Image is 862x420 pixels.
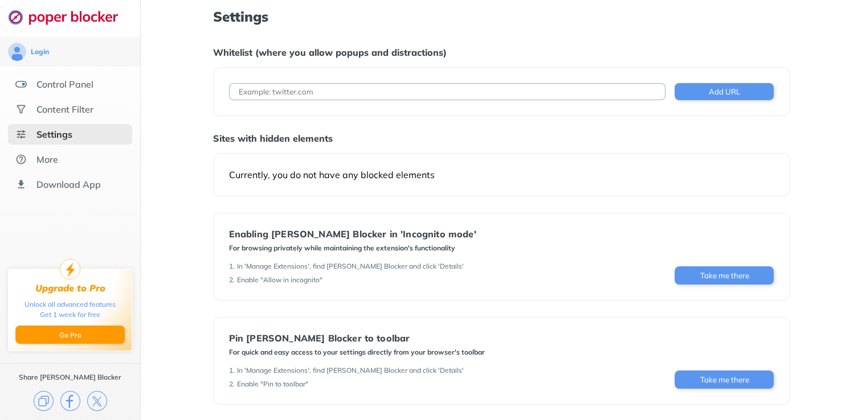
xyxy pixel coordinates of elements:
[15,326,125,344] button: Go Pro
[237,262,464,271] div: In 'Manage Extensions', find [PERSON_NAME] Blocker and click 'Details'
[19,373,121,382] div: Share [PERSON_NAME] Blocker
[229,275,235,285] div: 2 .
[213,133,790,144] div: Sites with hidden elements
[675,266,774,285] button: Take me there
[237,366,464,375] div: In 'Manage Extensions', find [PERSON_NAME] Blocker and click 'Details'
[36,154,58,165] div: More
[229,262,235,271] div: 1 .
[229,348,485,357] div: For quick and easy access to your settings directly from your browser's toolbar
[213,47,790,58] div: Whitelist (where you allow popups and distractions)
[40,310,100,320] div: Get 1 week for free
[36,79,93,90] div: Control Panel
[8,43,26,61] img: avatar.svg
[60,391,80,411] img: facebook.svg
[8,9,130,25] img: logo-webpage.svg
[15,79,27,90] img: features.svg
[35,283,105,294] div: Upgrade to Pro
[229,380,235,389] div: 2 .
[229,229,476,239] div: Enabling [PERSON_NAME] Blocker in 'Incognito mode'
[229,83,666,100] input: Example: twitter.com
[36,129,72,140] div: Settings
[229,244,476,253] div: For browsing privately while maintaining the extension's functionality
[628,11,851,166] iframe: Sign in with Google Dialog
[15,179,27,190] img: download-app.svg
[24,299,116,310] div: Unlock all advanced features
[34,391,54,411] img: copy.svg
[229,366,235,375] div: 1 .
[237,380,308,389] div: Enable "Pin to toolbar"
[31,47,49,56] div: Login
[36,104,93,115] div: Content Filter
[229,333,485,343] div: Pin [PERSON_NAME] Blocker to toolbar
[87,391,107,411] img: x.svg
[15,154,27,165] img: about.svg
[60,259,80,279] img: upgrade-to-pro.svg
[15,104,27,115] img: social.svg
[36,179,101,190] div: Download App
[15,129,27,140] img: settings-selected.svg
[675,370,774,389] button: Take me there
[237,275,322,285] div: Enable "Allow in incognito"
[213,9,790,24] h1: Settings
[229,169,774,180] div: Currently, you do not have any blocked elements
